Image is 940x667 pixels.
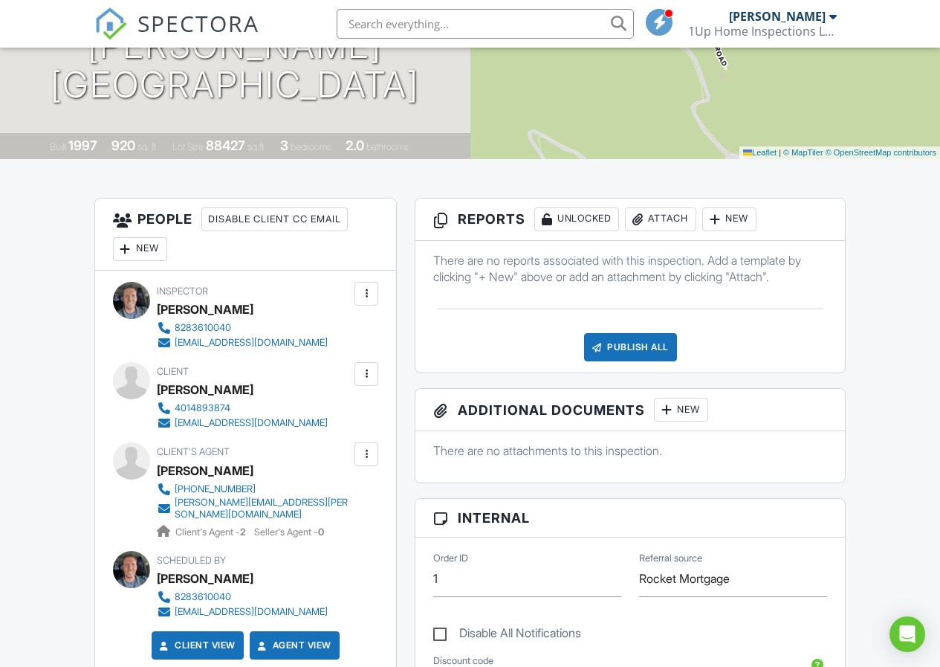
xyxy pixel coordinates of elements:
span: Lot Size [172,141,204,152]
h3: Internal [415,499,845,538]
div: [PERSON_NAME] [157,298,253,320]
span: SPECTORA [137,7,259,39]
div: [PHONE_NUMBER] [175,483,256,495]
p: There are no attachments to this inspection. [433,442,827,459]
a: [PERSON_NAME][EMAIL_ADDRESS][PERSON_NAME][DOMAIN_NAME] [157,497,351,521]
span: sq.ft. [247,141,266,152]
span: Scheduled By [157,555,226,566]
div: Disable Client CC Email [201,207,348,231]
div: [PERSON_NAME][EMAIL_ADDRESS][PERSON_NAME][DOMAIN_NAME] [175,497,351,521]
img: The Best Home Inspection Software - Spectora [94,7,127,40]
a: [EMAIL_ADDRESS][DOMAIN_NAME] [157,416,328,431]
div: [EMAIL_ADDRESS][DOMAIN_NAME] [175,337,328,349]
a: [PERSON_NAME] [157,460,253,482]
a: [PHONE_NUMBER] [157,482,351,497]
h3: Additional Documents [415,389,845,431]
div: New [113,237,167,261]
div: 1997 [68,138,97,153]
div: Unlocked [534,207,619,231]
p: There are no reports associated with this inspection. Add a template by clicking "+ New" above or... [433,252,827,286]
span: sq. ft. [137,141,158,152]
a: Agent View [255,638,331,653]
div: 8283610040 [175,591,231,603]
div: 1Up Home Inspections LLC. [688,24,837,39]
label: Referral source [639,552,702,565]
div: Attach [625,207,696,231]
span: Client [157,366,189,377]
a: [EMAIL_ADDRESS][DOMAIN_NAME] [157,335,328,350]
span: Seller's Agent - [254,526,324,538]
a: 8283610040 [157,590,328,605]
a: Leaflet [743,148,777,157]
a: 4014893874 [157,401,328,416]
span: Client's Agent [157,446,230,457]
a: © OpenStreetMap contributors [826,148,936,157]
div: Open Intercom Messenger [889,616,925,652]
h3: Reports [415,199,845,241]
div: [PERSON_NAME] [157,378,253,401]
label: Disable All Notifications [433,626,581,645]
div: 88427 [206,138,245,153]
span: Built [50,141,66,152]
a: 8283610040 [157,320,328,335]
strong: 2 [240,526,246,538]
a: SPECTORA [94,20,259,51]
div: 8283610040 [175,322,231,334]
div: New [654,398,708,422]
div: [PERSON_NAME] [157,567,253,590]
span: | [779,148,781,157]
div: 4014893874 [175,402,230,414]
div: [EMAIL_ADDRESS][DOMAIN_NAME] [175,606,328,618]
input: Search everything... [337,9,634,39]
span: Client's Agent - [175,526,248,538]
a: © MapTiler [783,148,823,157]
div: Publish All [584,333,677,361]
span: Inspector [157,286,208,297]
a: [EMAIL_ADDRESS][DOMAIN_NAME] [157,605,328,619]
label: Order ID [433,552,468,565]
div: 3 [280,138,288,153]
a: Client View [157,638,236,653]
span: bathrooms [366,141,409,152]
span: bedrooms [291,141,331,152]
div: New [702,207,756,231]
div: 2.0 [346,138,364,153]
div: [PERSON_NAME] [729,9,826,24]
div: 920 [111,138,135,153]
strong: 0 [318,526,324,538]
div: [EMAIL_ADDRESS][DOMAIN_NAME] [175,417,328,429]
h3: People [95,199,397,271]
